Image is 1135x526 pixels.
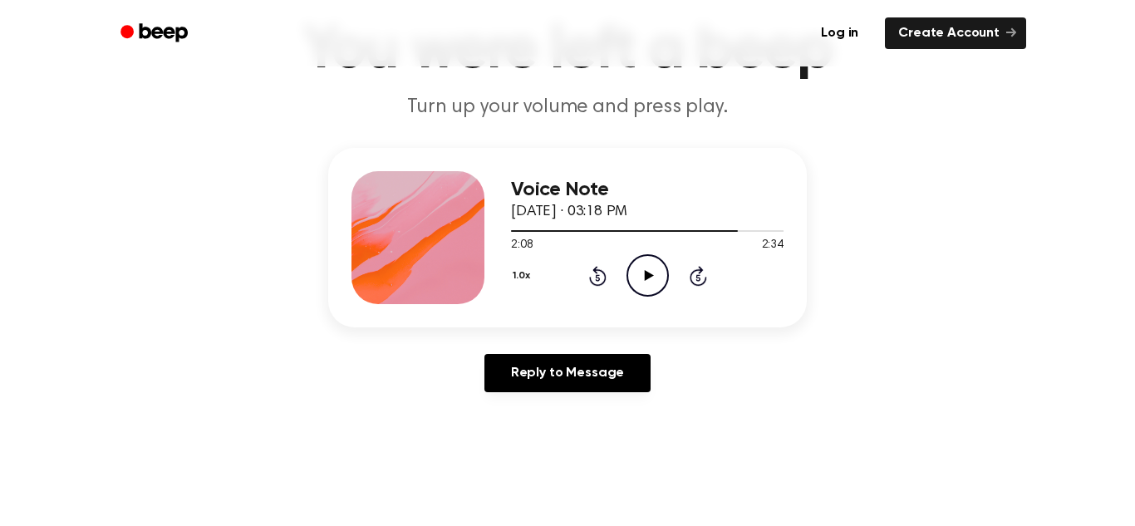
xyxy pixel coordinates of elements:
span: 2:34 [762,237,784,254]
a: Reply to Message [484,354,651,392]
a: Beep [109,17,203,50]
a: Log in [804,14,875,52]
p: Turn up your volume and press play. [248,94,887,121]
button: 1.0x [511,262,536,290]
h3: Voice Note [511,179,784,201]
span: [DATE] · 03:18 PM [511,204,627,219]
a: Create Account [885,17,1026,49]
span: 2:08 [511,237,533,254]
